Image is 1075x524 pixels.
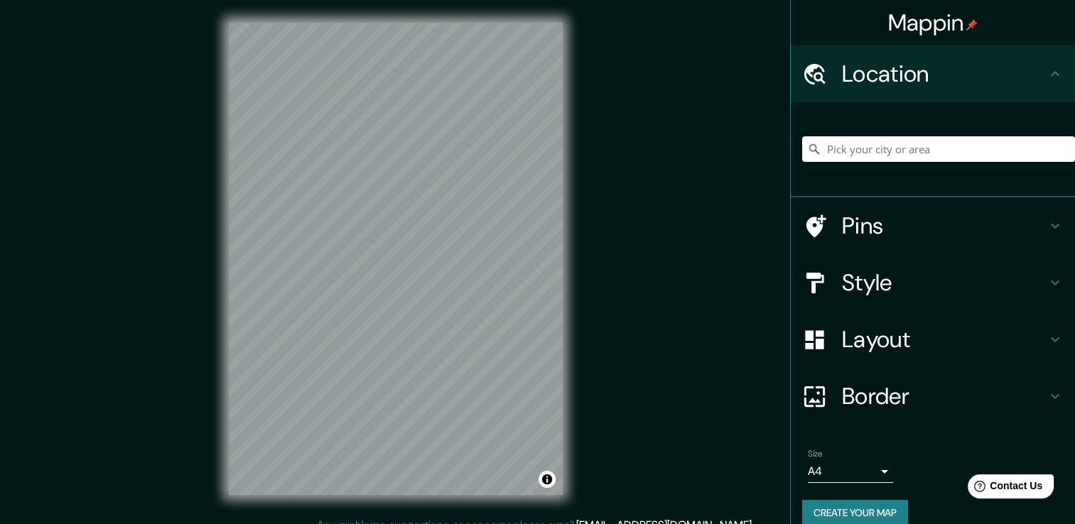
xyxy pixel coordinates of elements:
[842,60,1047,88] h4: Location
[791,254,1075,311] div: Style
[949,469,1059,508] iframe: Help widget launcher
[791,45,1075,102] div: Location
[842,268,1047,297] h4: Style
[802,136,1075,162] input: Pick your city or area
[229,23,563,495] canvas: Map
[842,325,1047,354] h4: Layout
[539,471,556,488] button: Toggle attribution
[842,212,1047,240] h4: Pins
[791,311,1075,368] div: Layout
[966,19,978,31] img: pin-icon.png
[808,460,893,483] div: A4
[808,448,823,460] label: Size
[791,197,1075,254] div: Pins
[842,382,1047,410] h4: Border
[791,368,1075,425] div: Border
[888,9,978,37] h4: Mappin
